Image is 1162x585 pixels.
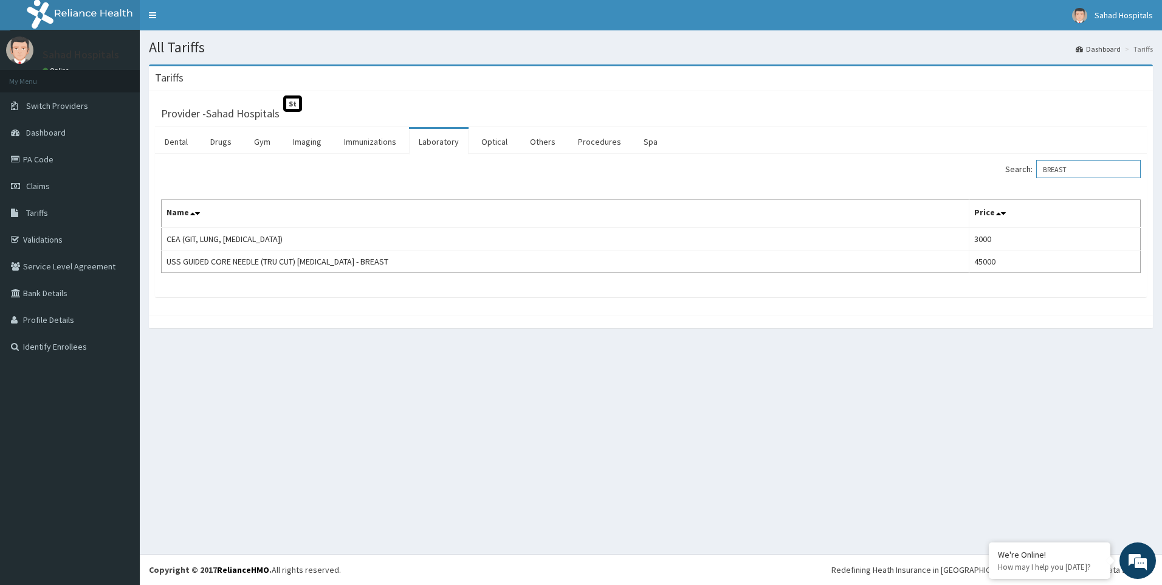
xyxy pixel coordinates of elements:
a: Spa [634,129,667,154]
div: We're Online! [998,549,1101,560]
a: RelianceHMO [217,564,269,575]
div: Redefining Heath Insurance in [GEOGRAPHIC_DATA] using Telemedicine and Data Science! [831,564,1153,576]
div: Minimize live chat window [199,6,229,35]
span: Claims [26,181,50,192]
td: 45000 [969,251,1141,273]
img: d_794563401_company_1708531726252_794563401 [22,61,49,91]
th: Price [969,200,1141,228]
span: Switch Providers [26,100,88,111]
p: Sahad Hospitals [43,49,119,60]
a: Online [43,66,72,75]
a: Dashboard [1076,44,1121,54]
a: Procedures [568,129,631,154]
strong: Copyright © 2017 . [149,564,272,575]
a: Immunizations [334,129,406,154]
footer: All rights reserved. [140,554,1162,585]
a: Others [520,129,565,154]
h1: All Tariffs [149,40,1153,55]
td: CEA (GIT, LUNG, [MEDICAL_DATA]) [162,227,969,251]
img: User Image [1072,8,1087,23]
textarea: Type your message and hit 'Enter' [6,332,232,375]
td: 3000 [969,227,1141,251]
a: Optical [472,129,517,154]
label: Search: [1005,160,1141,178]
a: Gym [244,129,280,154]
a: Imaging [283,129,331,154]
a: Dental [155,129,198,154]
div: Chat with us now [63,68,204,84]
a: Laboratory [409,129,469,154]
th: Name [162,200,969,228]
li: Tariffs [1122,44,1153,54]
span: St [283,95,302,112]
span: We're online! [70,153,168,276]
h3: Provider - Sahad Hospitals [161,108,280,119]
td: USS GUIDED CORE NEEDLE (TRU CUT) [MEDICAL_DATA] - BREAST [162,251,969,273]
img: User Image [6,36,33,64]
p: How may I help you today? [998,562,1101,572]
a: Drugs [201,129,241,154]
span: Tariffs [26,207,48,218]
span: Sahad Hospitals [1095,10,1153,21]
span: Dashboard [26,127,66,138]
h3: Tariffs [155,72,184,83]
input: Search: [1036,160,1141,178]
